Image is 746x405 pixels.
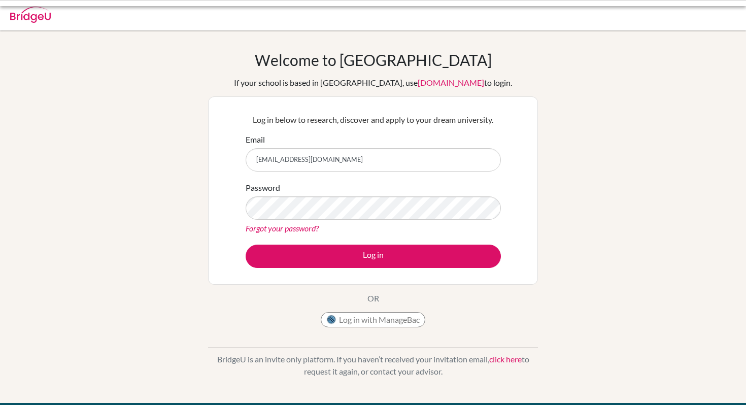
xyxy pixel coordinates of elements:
[10,7,51,23] img: Bridge-U
[246,245,501,268] button: Log in
[321,312,425,327] button: Log in with ManageBac
[489,354,522,364] a: click here
[246,114,501,126] p: Log in below to research, discover and apply to your dream university.
[246,223,319,233] a: Forgot your password?
[367,292,379,305] p: OR
[255,51,492,69] h1: Welcome to [GEOGRAPHIC_DATA]
[246,182,280,194] label: Password
[234,77,512,89] div: If your school is based in [GEOGRAPHIC_DATA], use to login.
[246,133,265,146] label: Email
[418,78,484,87] a: [DOMAIN_NAME]
[208,353,538,378] p: BridgeU is an invite only platform. If you haven’t received your invitation email, to request it ...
